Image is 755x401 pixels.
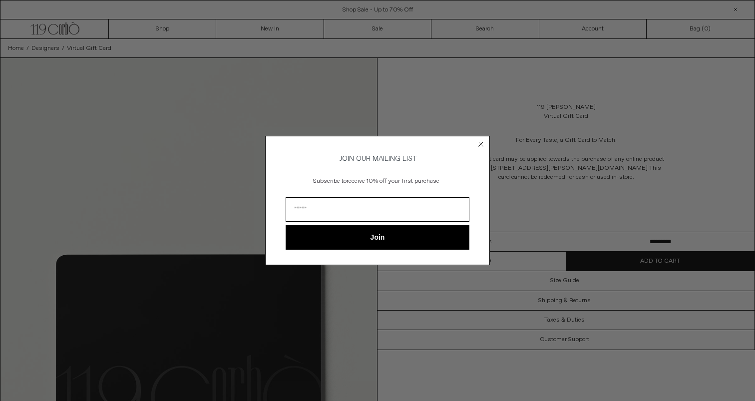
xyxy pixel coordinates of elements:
span: JOIN OUR MAILING LIST [338,154,417,163]
span: receive 10% off your first purchase [347,177,439,185]
input: Email [286,197,469,222]
button: Join [286,225,469,250]
button: Close dialog [476,139,486,149]
span: Subscribe to [313,177,347,185]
